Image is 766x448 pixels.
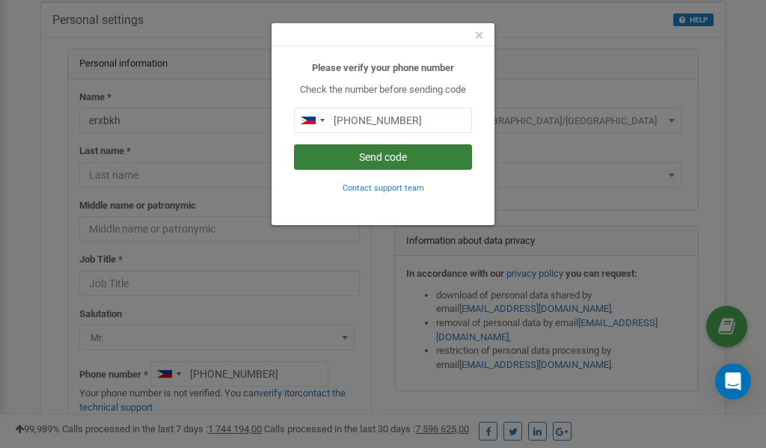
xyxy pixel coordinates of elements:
[295,108,329,132] div: Telephone country code
[294,144,472,170] button: Send code
[343,182,424,193] a: Contact support team
[294,108,472,133] input: 0905 123 4567
[715,363,751,399] div: Open Intercom Messenger
[294,83,472,97] p: Check the number before sending code
[312,62,454,73] b: Please verify your phone number
[343,183,424,193] small: Contact support team
[475,28,483,43] button: Close
[475,26,483,44] span: ×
